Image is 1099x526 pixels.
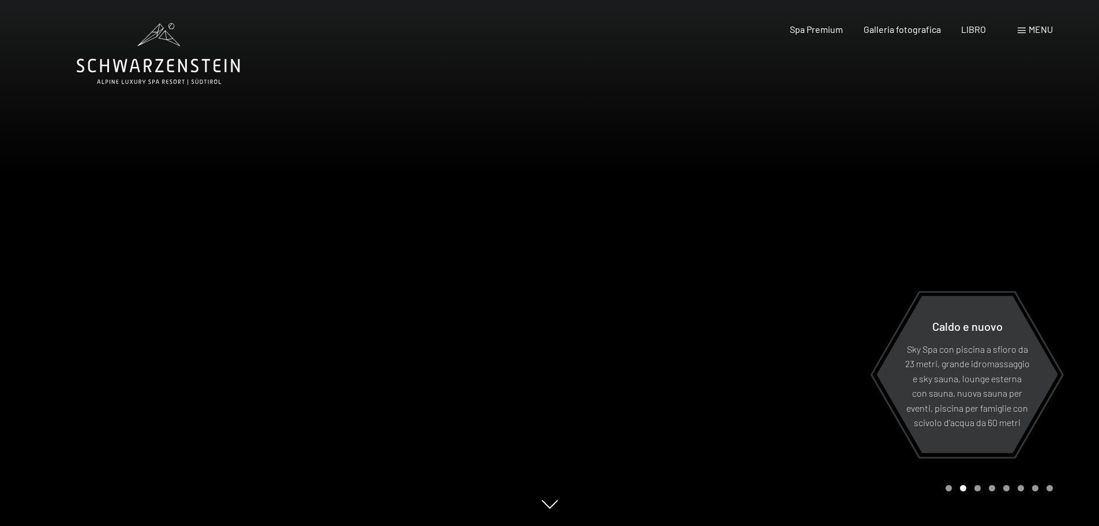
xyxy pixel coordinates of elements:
[1003,485,1010,491] div: Pagina 5 della giostra
[1029,24,1053,35] font: menu
[932,319,1003,333] font: Caldo e nuovo
[1018,485,1024,491] div: Pagina 6 della giostra
[946,485,952,491] div: Carousel Page 1
[1047,485,1053,491] div: Pagina 8 della giostra
[905,343,1030,428] font: Sky Spa con piscina a sfioro da 23 metri, grande idromassaggio e sky sauna, lounge esterna con sa...
[961,24,986,35] a: LIBRO
[960,485,966,491] div: Carousel Page 2 (Current Slide)
[989,485,995,491] div: Pagina 4 del carosello
[974,485,981,491] div: Pagina 3 della giostra
[942,485,1053,491] div: Paginazione carosello
[790,24,843,35] a: Spa Premium
[876,295,1059,454] a: Caldo e nuovo Sky Spa con piscina a sfioro da 23 metri, grande idromassaggio e sky sauna, lounge ...
[864,24,941,35] a: Galleria fotografica
[1032,485,1038,491] div: Carosello Pagina 7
